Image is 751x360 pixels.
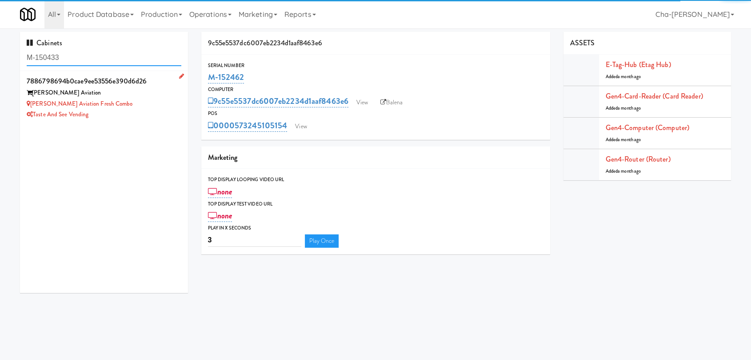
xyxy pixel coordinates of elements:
[208,152,238,162] span: Marketing
[27,38,62,48] span: Cabinets
[606,136,641,143] span: Added
[208,85,543,94] div: Computer
[20,71,188,124] li: 7886798694b0cae9ee53556e390d6d26[PERSON_NAME] Aviation [PERSON_NAME] Aviation Fresh ComboTaste an...
[208,175,543,184] div: Top Display Looping Video Url
[606,168,641,174] span: Added
[618,168,641,174] span: a month ago
[606,73,641,80] span: Added
[208,186,232,198] a: none
[618,136,641,143] span: a month ago
[208,95,348,107] a: 9c55e5537dc6007eb2234d1aaf8463e6
[352,96,372,109] a: View
[606,59,671,70] a: E-tag-hub (Etag Hub)
[376,96,407,109] a: Balena
[606,154,671,164] a: Gen4-router (Router)
[27,87,181,99] div: [PERSON_NAME] Aviation
[606,123,689,133] a: Gen4-computer (Computer)
[208,71,244,83] a: M-152462
[208,224,543,233] div: Play in X seconds
[208,200,543,209] div: Top Display Test Video Url
[20,7,36,22] img: Micromart
[291,120,311,133] a: View
[27,110,88,119] a: Taste and See Vending
[201,32,550,55] div: 9c55e5537dc6007eb2234d1aaf8463e6
[606,91,703,101] a: Gen4-card-reader (Card Reader)
[570,38,595,48] span: ASSETS
[208,119,288,132] a: 0000573245105154
[606,105,641,111] span: Added
[208,61,543,70] div: Serial Number
[27,99,133,108] a: [PERSON_NAME] Aviation Fresh Combo
[27,50,181,66] input: Search cabinets
[208,210,232,222] a: none
[618,105,641,111] span: a month ago
[208,109,543,118] div: POS
[27,75,181,88] div: 7886798694b0cae9ee53556e390d6d26
[618,73,641,80] span: a month ago
[305,234,339,248] a: Play Once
